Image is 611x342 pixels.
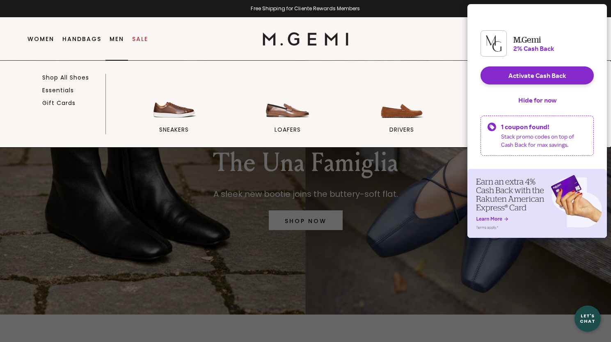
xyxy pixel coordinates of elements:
img: sneakers [151,76,197,122]
a: sneakers [121,76,228,147]
a: loafers [234,76,341,147]
a: Women [27,36,54,42]
a: Handbags [62,36,101,42]
img: drivers [379,76,425,122]
span: loafers [275,126,301,133]
a: Shop All Shoes [42,74,89,81]
a: Gift Cards [42,99,76,107]
div: Let's Chat [574,313,601,324]
a: Boat Shoes [462,76,569,147]
a: Sale [132,36,148,42]
span: sneakers [159,126,189,133]
span: drivers [389,126,414,133]
img: M.Gemi [263,32,348,46]
img: loafers [265,76,311,122]
a: Men [110,36,124,42]
a: drivers [348,76,455,147]
a: Essentials [42,87,74,94]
